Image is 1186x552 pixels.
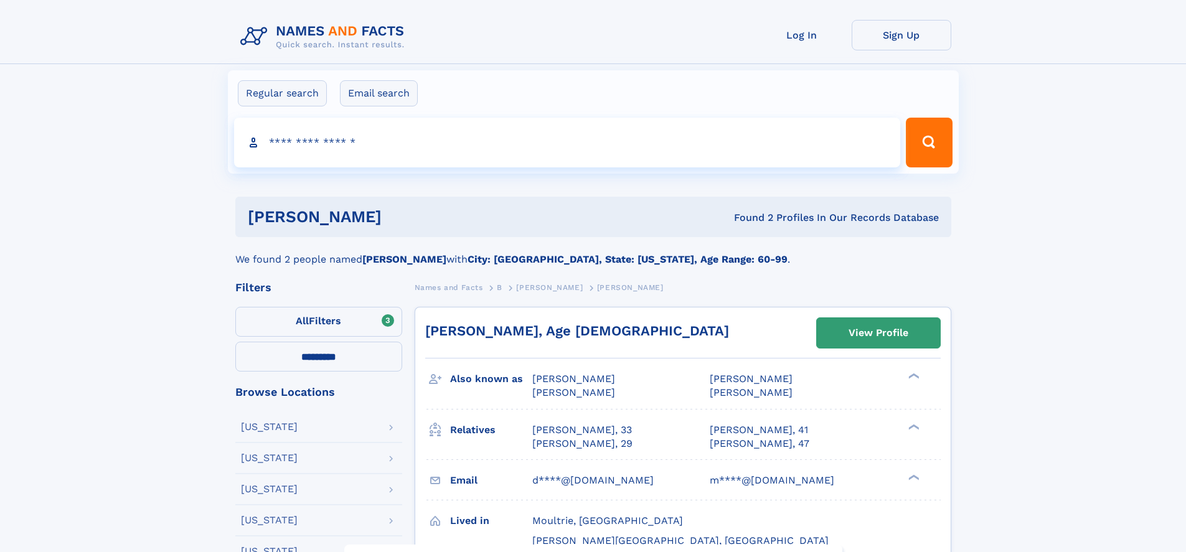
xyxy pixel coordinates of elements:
[710,386,793,398] span: [PERSON_NAME]
[235,386,402,398] div: Browse Locations
[450,510,532,531] h3: Lived in
[235,307,402,337] label: Filters
[597,283,664,292] span: [PERSON_NAME]
[497,279,502,295] a: B
[241,484,298,494] div: [US_STATE]
[450,368,532,390] h3: Also known as
[235,237,951,267] div: We found 2 people named with .
[532,437,633,451] a: [PERSON_NAME], 29
[905,473,920,481] div: ❯
[817,318,940,348] a: View Profile
[415,279,483,295] a: Names and Facts
[532,386,615,398] span: [PERSON_NAME]
[296,315,309,327] span: All
[238,80,327,106] label: Regular search
[710,423,808,437] a: [PERSON_NAME], 41
[532,515,683,526] span: Moultrie, [GEOGRAPHIC_DATA]
[532,373,615,385] span: [PERSON_NAME]
[516,283,583,292] span: [PERSON_NAME]
[235,282,402,293] div: Filters
[710,437,809,451] a: [PERSON_NAME], 47
[497,283,502,292] span: B
[450,470,532,491] h3: Email
[849,319,908,347] div: View Profile
[558,211,939,225] div: Found 2 Profiles In Our Records Database
[710,373,793,385] span: [PERSON_NAME]
[235,20,415,54] img: Logo Names and Facts
[532,423,632,437] a: [PERSON_NAME], 33
[241,515,298,525] div: [US_STATE]
[340,80,418,106] label: Email search
[450,419,532,441] h3: Relatives
[752,20,852,50] a: Log In
[532,535,829,546] span: [PERSON_NAME][GEOGRAPHIC_DATA], [GEOGRAPHIC_DATA]
[248,209,558,225] h1: [PERSON_NAME]
[468,253,788,265] b: City: [GEOGRAPHIC_DATA], State: [US_STATE], Age Range: 60-99
[234,118,901,167] input: search input
[425,323,729,339] a: [PERSON_NAME], Age [DEMOGRAPHIC_DATA]
[852,20,951,50] a: Sign Up
[906,118,952,167] button: Search Button
[905,423,920,431] div: ❯
[516,279,583,295] a: [PERSON_NAME]
[241,453,298,463] div: [US_STATE]
[241,422,298,432] div: [US_STATE]
[362,253,446,265] b: [PERSON_NAME]
[905,372,920,380] div: ❯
